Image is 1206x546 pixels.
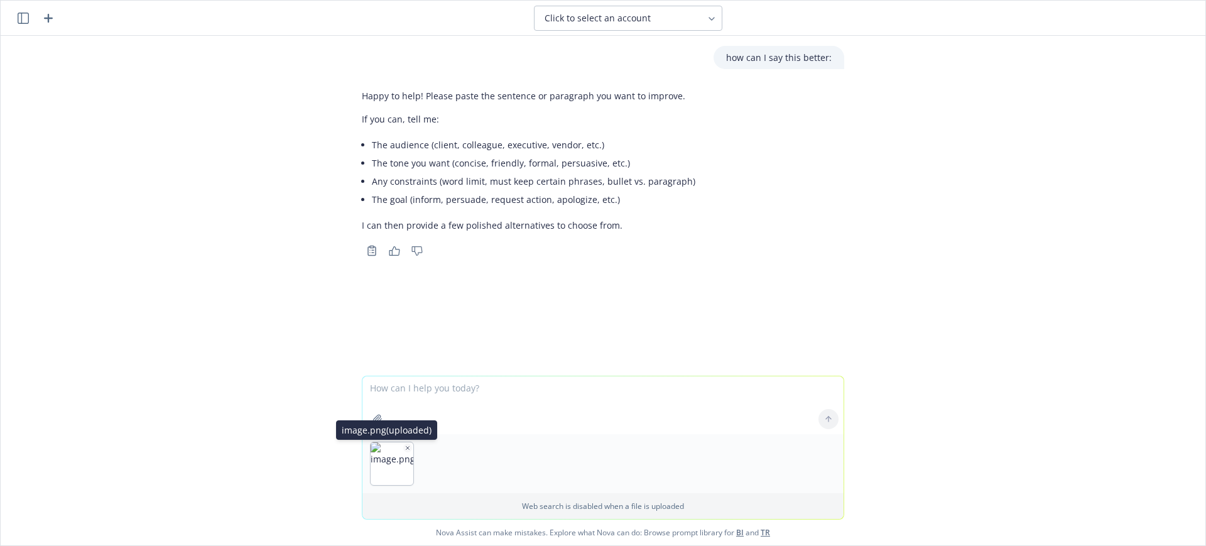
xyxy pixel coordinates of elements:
[362,89,695,102] p: Happy to help! Please paste the sentence or paragraph you want to improve.
[362,112,695,126] p: If you can, tell me:
[407,242,427,259] button: Thumbs down
[372,172,695,190] li: Any constraints (word limit, must keep certain phrases, bullet vs. paragraph)
[372,190,695,209] li: The goal (inform, persuade, request action, apologize, etc.)
[366,245,378,256] svg: Copy to clipboard
[726,51,832,64] p: how can I say this better:
[545,12,651,25] span: Click to select an account
[6,520,1200,545] span: Nova Assist can make mistakes. Explore what Nova can do: Browse prompt library for and
[761,527,770,538] a: TR
[372,136,695,154] li: The audience (client, colleague, executive, vendor, etc.)
[534,6,722,31] button: Click to select an account
[370,501,836,511] p: Web search is disabled when a file is uploaded
[736,527,744,538] a: BI
[371,442,413,485] img: image.png
[372,154,695,172] li: The tone you want (concise, friendly, formal, persuasive, etc.)
[362,219,695,232] p: I can then provide a few polished alternatives to choose from.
